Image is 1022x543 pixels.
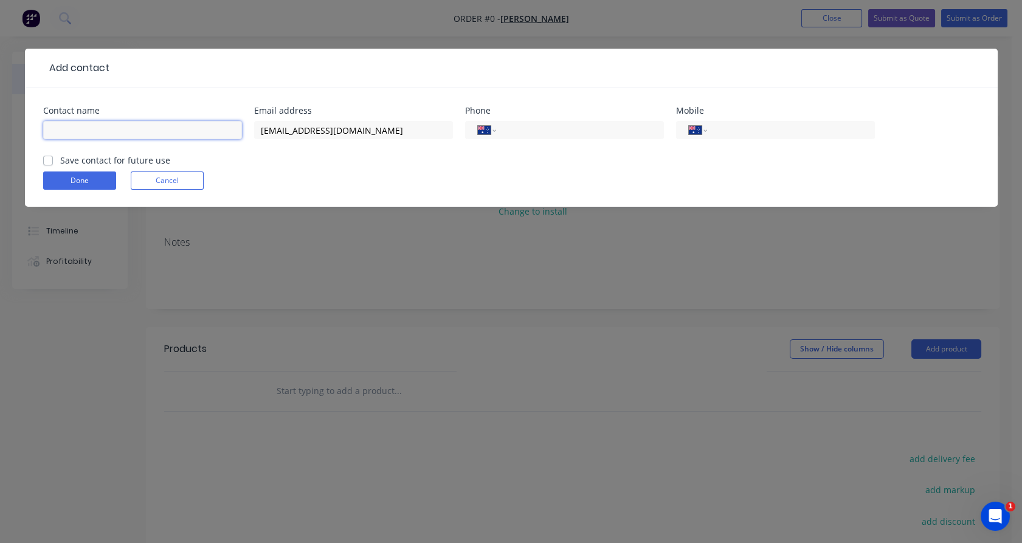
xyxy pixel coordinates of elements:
[60,154,170,167] label: Save contact for future use
[43,106,242,115] div: Contact name
[465,106,664,115] div: Phone
[43,61,109,75] div: Add contact
[131,171,204,190] button: Cancel
[254,106,453,115] div: Email address
[981,502,1010,531] iframe: Intercom live chat
[43,171,116,190] button: Done
[1006,502,1015,511] span: 1
[676,106,875,115] div: Mobile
